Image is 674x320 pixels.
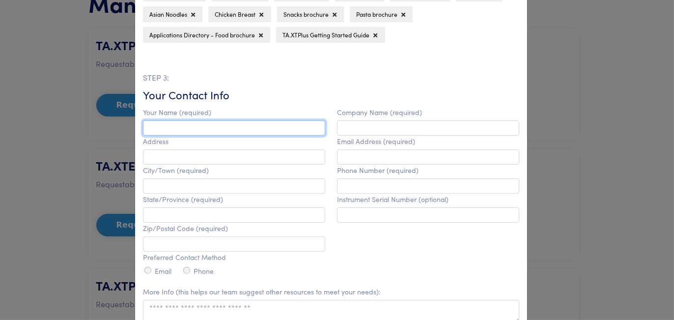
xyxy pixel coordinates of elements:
label: Phone Number (required) [337,166,419,175]
label: State/Province (required) [143,195,223,204]
label: City/Town (required) [143,166,209,175]
span: Applications Directory - Food brochure [149,30,255,39]
p: STEP 3: [143,71,519,84]
span: Snacks brochure [283,10,329,18]
h6: Your Contact Info [143,87,519,103]
label: Phone [194,267,214,275]
span: Pasta brochure [356,10,397,18]
label: Instrument Serial Number (optional) [337,195,449,204]
label: Company Name (required) [337,108,422,116]
label: Email Address (required) [337,137,415,145]
label: More Info (this helps our team suggest other resources to meet your needs): [143,288,381,296]
label: Your Name (required) [143,108,211,116]
label: Address [143,137,168,145]
span: TA.XTPlus Getting Started Guide [282,30,369,39]
label: Preferred Contact Method [143,253,226,262]
label: Zip/Postal Code (required) [143,224,228,233]
span: Chicken Breast [215,10,255,18]
span: Asian Noodles [149,10,187,18]
label: Email [155,267,171,275]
